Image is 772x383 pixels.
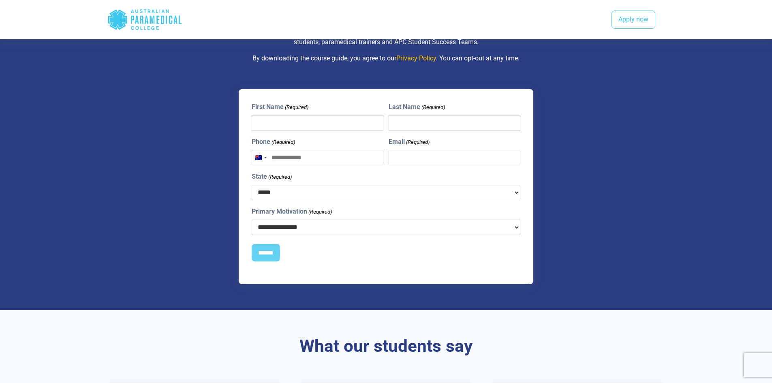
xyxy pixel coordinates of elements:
label: First Name [252,102,308,112]
span: (Required) [267,173,292,181]
p: By downloading the course guide, you agree to our . You can opt-out at any time. [149,53,623,63]
label: Phone [252,137,295,147]
span: (Required) [271,138,295,146]
a: Apply now [612,11,655,29]
span: (Required) [308,208,332,216]
label: Primary Motivation [252,207,332,216]
h3: What our students say [149,336,623,357]
label: State [252,172,292,182]
a: Privacy Policy [396,54,436,62]
div: Australian Paramedical College [107,6,182,33]
button: Selected country [252,150,269,165]
span: (Required) [284,103,308,111]
span: (Required) [421,103,445,111]
label: Email [389,137,430,147]
span: (Required) [406,138,430,146]
label: Last Name [389,102,445,112]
